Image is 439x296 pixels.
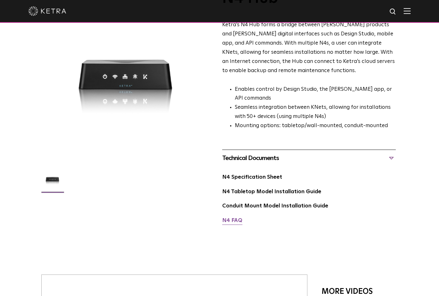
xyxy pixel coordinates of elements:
img: N4 Hub [40,167,65,196]
a: N4 Specification Sheet [222,175,282,180]
a: Conduit Mount Model Installation Guide [222,203,328,209]
div: Technical Documents [222,153,396,163]
a: N4 FAQ [222,218,242,223]
img: search icon [389,8,397,16]
img: Hamburger%20Nav.svg [404,8,411,14]
img: ketra-logo-2019-white [28,6,66,16]
span: Ketra’s N4 Hub forms a bridge between [PERSON_NAME] products and [PERSON_NAME] digital interfaces... [222,22,395,73]
li: Enables control by Design Studio, the [PERSON_NAME] app, or API commands [235,85,396,103]
li: Mounting options: tabletop/wall-mounted, conduit-mounted [235,121,396,131]
a: N4 Tabletop Model Installation Guide [222,189,321,194]
li: Seamless integration between KNets, allowing for installations with 50+ devices (using multiple N4s) [235,103,396,121]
